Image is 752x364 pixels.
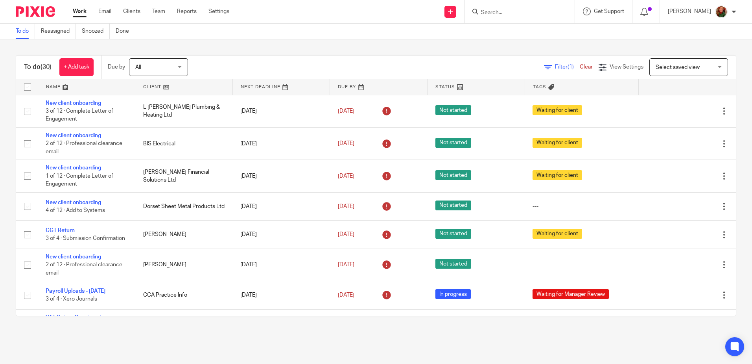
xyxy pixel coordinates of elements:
[232,309,330,342] td: [DATE]
[338,141,354,147] span: [DATE]
[46,288,105,294] a: Payroll Uploads - [DATE]
[46,133,101,138] a: New client onboarding
[16,24,35,39] a: To do
[338,173,354,179] span: [DATE]
[594,9,624,14] span: Get Support
[135,309,233,342] td: Commercial Kitchen Services (SW) Ltd
[108,63,125,71] p: Due by
[338,108,354,114] span: [DATE]
[46,141,122,155] span: 2 of 12 · Professional clearance email
[668,7,711,15] p: [PERSON_NAME]
[533,138,582,148] span: Waiting for client
[73,7,87,15] a: Work
[46,254,101,260] a: New client onboarding
[82,24,110,39] a: Snoozed
[338,292,354,298] span: [DATE]
[568,64,574,70] span: (1)
[135,221,233,249] td: [PERSON_NAME]
[46,100,101,106] a: New client onboarding
[610,64,643,70] span: View Settings
[533,229,582,239] span: Waiting for client
[580,64,593,70] a: Clear
[135,65,141,70] span: All
[533,85,546,89] span: Tags
[46,165,101,171] a: New client onboarding
[46,173,113,187] span: 1 of 12 · Complete Letter of Engagement
[98,7,111,15] a: Email
[46,200,101,205] a: New client onboarding
[123,7,140,15] a: Clients
[46,236,125,241] span: 3 of 4 · Submission Confirmation
[232,249,330,281] td: [DATE]
[208,7,229,15] a: Settings
[41,24,76,39] a: Reassigned
[232,95,330,127] td: [DATE]
[46,108,113,122] span: 3 of 12 · Complete Letter of Engagement
[152,7,165,15] a: Team
[46,208,105,213] span: 4 of 12 · Add to Systems
[435,201,471,210] span: Not started
[480,9,551,17] input: Search
[435,229,471,239] span: Not started
[435,259,471,269] span: Not started
[16,6,55,17] img: Pixie
[135,95,233,127] td: L [PERSON_NAME] Plumbing & Heating Ltd
[41,64,52,70] span: (30)
[46,297,97,302] span: 3 of 4 · Xero Journals
[177,7,197,15] a: Reports
[232,192,330,220] td: [DATE]
[135,127,233,160] td: BIS Electrical
[338,262,354,267] span: [DATE]
[338,204,354,209] span: [DATE]
[533,289,609,299] span: Waiting for Manager Review
[232,221,330,249] td: [DATE]
[533,105,582,115] span: Waiting for client
[533,202,630,210] div: ---
[24,63,52,71] h1: To do
[46,262,122,276] span: 2 of 12 · Professional clearance email
[533,170,582,180] span: Waiting for client
[232,160,330,192] td: [DATE]
[135,192,233,220] td: Dorset Sheet Metal Products Ltd
[656,65,700,70] span: Select saved view
[533,261,630,269] div: ---
[116,24,135,39] a: Done
[338,232,354,237] span: [DATE]
[46,315,110,320] a: VAT Return Smartcapture
[435,105,471,115] span: Not started
[435,138,471,148] span: Not started
[135,160,233,192] td: [PERSON_NAME] Financial Solutions Ltd
[232,127,330,160] td: [DATE]
[555,64,580,70] span: Filter
[135,281,233,309] td: CCA Practice Info
[435,289,471,299] span: In progress
[232,281,330,309] td: [DATE]
[59,58,94,76] a: + Add task
[435,170,471,180] span: Not started
[715,6,728,18] img: sallycropped.JPG
[46,228,75,233] a: CGT Return
[135,249,233,281] td: [PERSON_NAME]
